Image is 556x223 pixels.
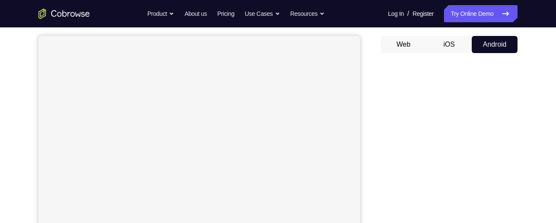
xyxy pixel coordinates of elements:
[217,5,234,22] a: Pricing
[407,9,409,19] span: /
[472,36,518,53] button: Android
[388,5,404,22] a: Log In
[426,36,472,53] button: iOS
[413,5,434,22] a: Register
[245,5,280,22] button: Use Cases
[290,5,325,22] button: Resources
[38,9,90,19] a: Go to the home page
[184,5,207,22] a: About us
[381,36,426,53] button: Web
[148,5,174,22] button: Product
[444,5,518,22] a: Try Online Demo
